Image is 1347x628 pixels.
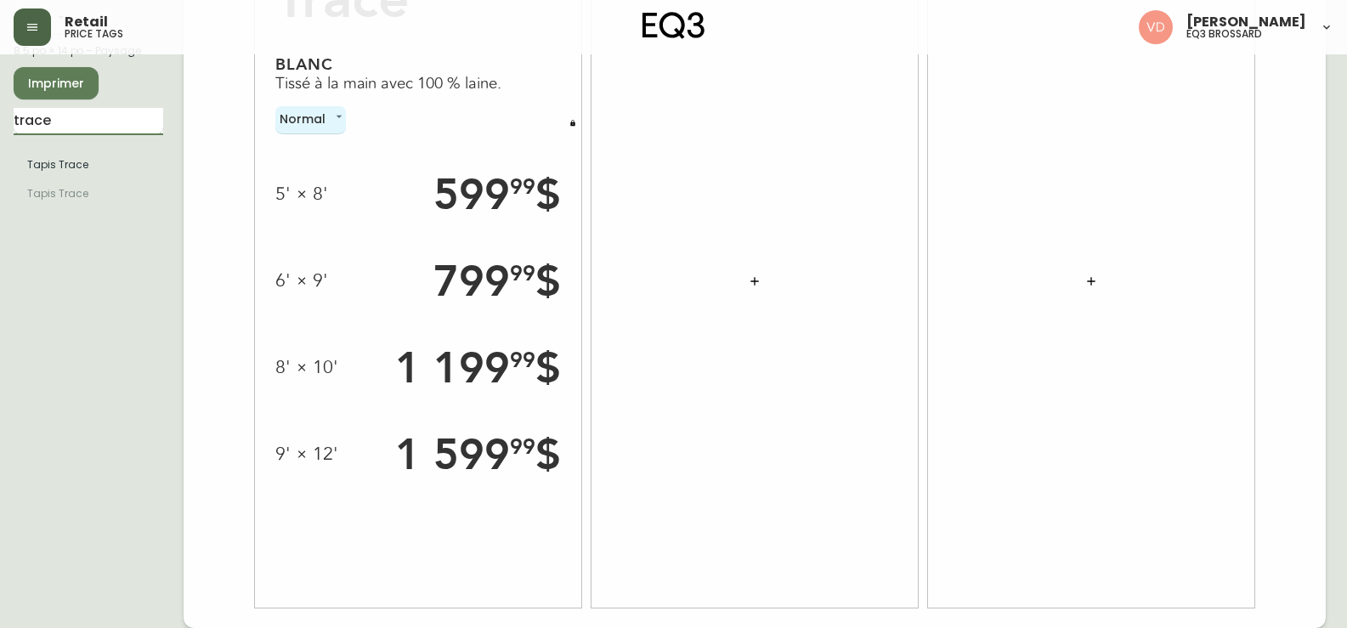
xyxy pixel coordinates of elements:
[275,183,328,206] div: 5' × 8'
[510,347,535,373] sup: 99
[395,428,561,481] div: 1 599 $
[510,260,535,286] sup: 99
[1186,29,1262,39] h5: eq3 brossard
[433,255,561,308] div: 799 $
[14,179,163,208] li: Moyen format pendre marque
[65,15,108,29] span: Retail
[275,74,561,93] div: Tissé à la main avec 100 % laine.
[1139,10,1173,44] img: 34cbe8de67806989076631741e6a7c6b
[14,108,163,135] input: Recherche
[395,342,561,394] div: 1 199 $
[27,73,85,94] span: Imprimer
[14,150,163,179] li: Tapis
[510,173,535,200] sup: 99
[14,67,99,99] button: Imprimer
[433,168,561,221] div: 599 $
[65,29,123,39] h5: price tags
[1186,15,1306,29] span: [PERSON_NAME]
[642,12,705,39] img: logo
[275,356,338,379] div: 8' × 10'
[275,106,346,134] div: Normal
[275,443,338,466] div: 9' × 12'
[275,54,561,74] div: Blanc
[510,433,535,460] sup: 99
[275,269,328,292] div: 6' × 9'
